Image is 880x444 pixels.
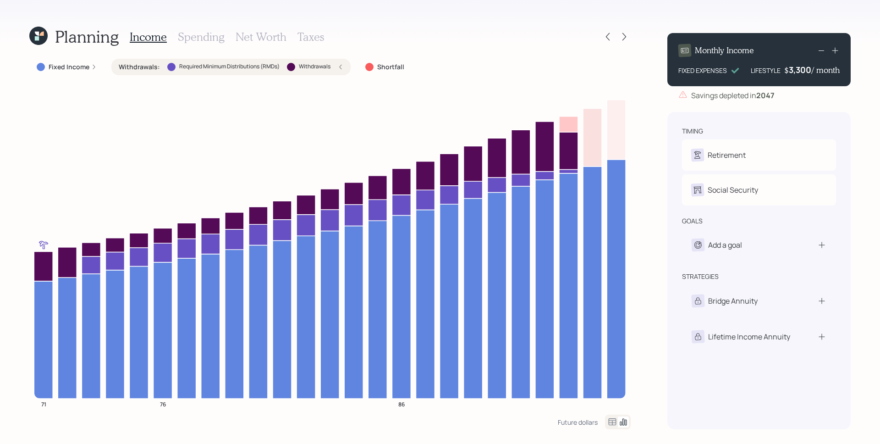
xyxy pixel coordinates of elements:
[160,400,166,408] tspan: 76
[682,216,703,226] div: goals
[708,331,790,342] div: Lifetime Income Annuity
[691,90,775,101] div: Savings depleted in
[119,62,160,72] label: Withdrawals :
[682,127,703,136] div: timing
[784,65,789,75] h4: $
[41,400,46,408] tspan: 71
[789,64,812,75] div: 3,300
[297,30,324,44] h3: Taxes
[178,30,225,44] h3: Spending
[678,66,727,75] div: FIXED EXPENSES
[377,62,404,72] label: Shortfall
[756,90,775,100] b: 2047
[708,184,758,195] div: Social Security
[49,62,89,72] label: Fixed Income
[299,63,330,71] label: Withdrawals
[695,45,754,55] h4: Monthly Income
[55,27,119,46] h1: Planning
[708,150,746,161] div: Retirement
[398,400,405,408] tspan: 86
[179,63,280,71] label: Required Minimum Distributions (RMDs)
[708,295,758,306] div: Bridge Annuity
[130,30,167,44] h3: Income
[708,239,742,250] div: Add a goal
[558,418,598,427] div: Future dollars
[751,66,781,75] div: LIFESTYLE
[812,65,840,75] h4: / month
[682,272,719,281] div: strategies
[236,30,286,44] h3: Net Worth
